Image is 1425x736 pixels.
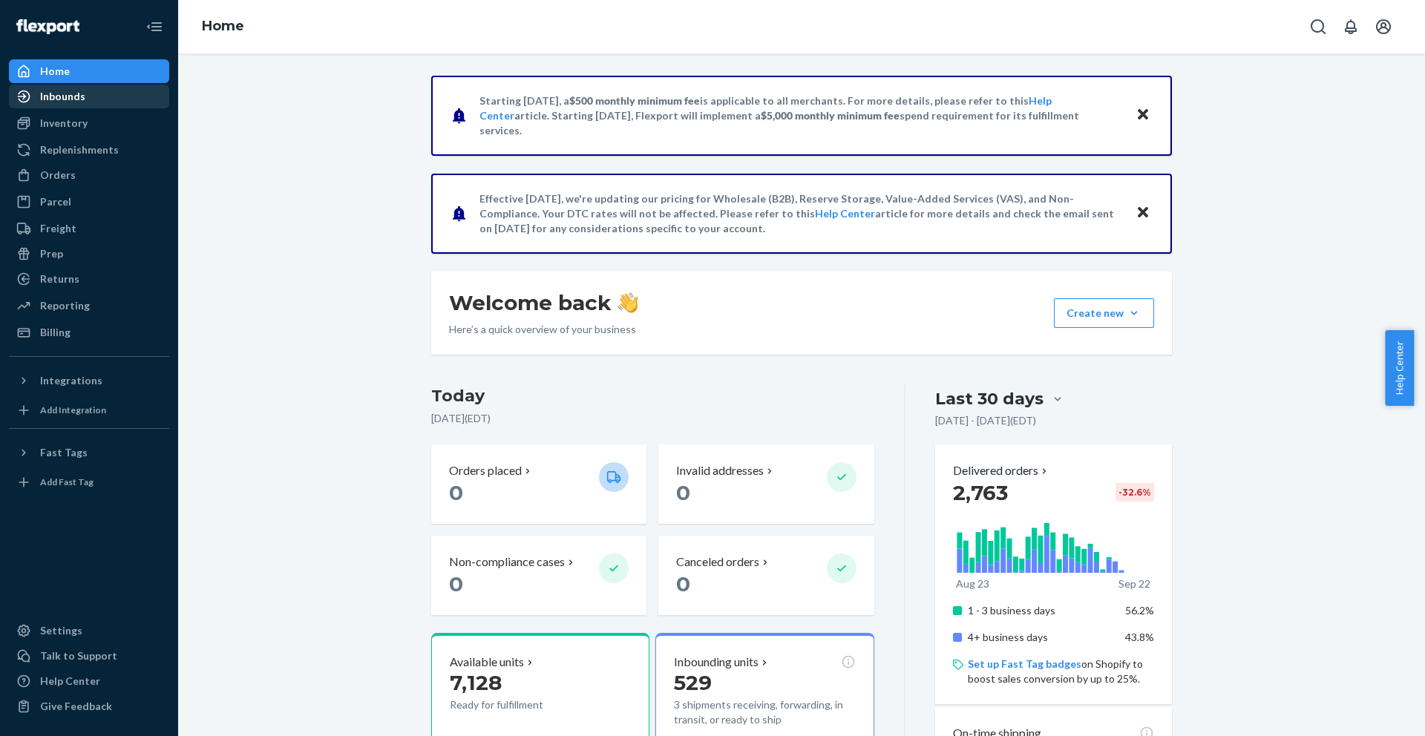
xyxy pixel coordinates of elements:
[9,470,169,494] a: Add Fast Tag
[9,217,169,240] a: Freight
[40,221,76,236] div: Freight
[449,480,463,505] span: 0
[40,194,71,209] div: Parcel
[450,697,587,712] p: Ready for fulfillment
[40,648,117,663] div: Talk to Support
[9,138,169,162] a: Replenishments
[40,89,85,104] div: Inbounds
[968,603,1114,618] p: 1 - 3 business days
[676,480,690,505] span: 0
[1125,604,1154,617] span: 56.2%
[953,462,1050,479] button: Delivered orders
[956,576,989,591] p: Aug 23
[479,93,1121,138] p: Starting [DATE], a is applicable to all merchants. For more details, please refer to this article...
[935,387,1044,410] div: Last 30 days
[9,242,169,266] a: Prep
[40,476,94,488] div: Add Fast Tag
[190,5,256,48] ol: breadcrumbs
[431,444,646,524] button: Orders placed 0
[449,322,638,337] p: Here’s a quick overview of your business
[674,670,712,695] span: 529
[40,674,100,689] div: Help Center
[9,644,169,668] button: Talk to Support
[9,369,169,392] button: Integrations
[9,190,169,214] a: Parcel
[968,657,1154,686] p: on Shopify to boost sales conversion by up to 25%.
[450,670,502,695] span: 7,128
[9,398,169,422] a: Add Integration
[9,669,169,693] a: Help Center
[1303,12,1333,42] button: Open Search Box
[40,373,102,388] div: Integrations
[35,10,65,24] span: Chat
[674,697,855,727] p: 3 shipments receiving, forwarding, in transit, or ready to ship
[1133,203,1153,224] button: Close
[815,207,875,220] a: Help Center
[40,142,119,157] div: Replenishments
[968,630,1114,645] p: 4+ business days
[449,289,638,316] h1: Welcome back
[479,191,1121,236] p: Effective [DATE], we're updating our pricing for Wholesale (B2B), Reserve Storage, Value-Added Se...
[140,12,169,42] button: Close Navigation
[953,480,1008,505] span: 2,763
[968,657,1081,670] a: Set up Fast Tag badges
[9,163,169,187] a: Orders
[9,619,169,643] a: Settings
[40,445,88,460] div: Fast Tags
[202,18,244,34] a: Home
[9,321,169,344] a: Billing
[9,267,169,291] a: Returns
[431,384,874,408] h3: Today
[674,654,759,671] p: Inbounding units
[9,85,169,108] a: Inbounds
[40,699,112,714] div: Give Feedback
[9,294,169,318] a: Reporting
[1125,631,1154,643] span: 43.8%
[40,116,88,131] div: Inventory
[1116,483,1154,502] div: -32.6 %
[9,111,169,135] a: Inventory
[40,272,79,286] div: Returns
[431,536,646,615] button: Non-compliance cases 0
[40,64,70,79] div: Home
[40,325,71,340] div: Billing
[1054,298,1154,328] button: Create new
[1336,12,1366,42] button: Open notifications
[676,571,690,597] span: 0
[1385,330,1414,406] button: Help Center
[1369,12,1398,42] button: Open account menu
[431,411,874,426] p: [DATE] ( EDT )
[40,298,90,313] div: Reporting
[449,462,522,479] p: Orders placed
[676,553,759,571] p: Canceled orders
[1118,576,1150,591] p: Sep 22
[449,553,565,571] p: Non-compliance cases
[40,246,63,261] div: Prep
[16,19,79,34] img: Flexport logo
[761,109,900,122] span: $5,000 monthly minimum fee
[9,441,169,464] button: Fast Tags
[40,168,76,183] div: Orders
[676,462,764,479] p: Invalid addresses
[450,654,524,671] p: Available units
[935,413,1036,428] p: [DATE] - [DATE] ( EDT )
[658,444,874,524] button: Invalid addresses 0
[40,623,82,638] div: Settings
[1133,105,1153,126] button: Close
[9,59,169,83] a: Home
[40,404,106,416] div: Add Integration
[658,536,874,615] button: Canceled orders 0
[449,571,463,597] span: 0
[569,94,700,107] span: $500 monthly minimum fee
[617,292,638,313] img: hand-wave emoji
[9,694,169,718] button: Give Feedback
